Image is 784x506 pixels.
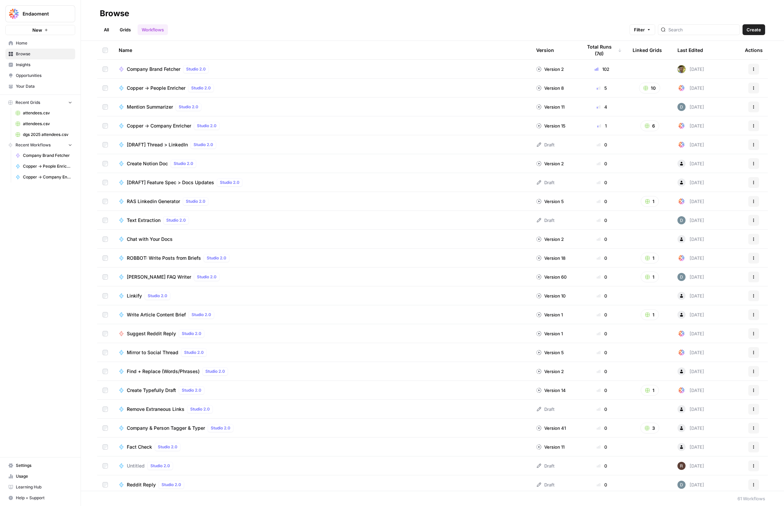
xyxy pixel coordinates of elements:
[582,160,622,167] div: 0
[190,406,210,412] span: Studio 2.0
[536,444,564,450] div: Version 11
[677,216,704,224] div: [DATE]
[677,462,686,470] img: msot3t1l2zao2ycliw23yeh5u0tz
[677,84,686,92] img: qt8ddk4onl5bpuxynx99zi8os4pu
[536,406,554,413] div: Draft
[191,85,211,91] span: Studio 2.0
[677,103,686,111] img: twggl4kfu1khfbd1h2h34crj2i0e
[16,473,72,479] span: Usage
[677,348,704,357] div: [DATE]
[5,97,75,108] button: Recent Grids
[23,152,72,159] span: Company Brand Fetcher
[5,25,75,35] button: New
[186,198,205,204] span: Studio 2.0
[5,140,75,150] button: Recent Workflows
[127,217,161,224] span: Text Extraction
[119,122,525,130] a: Copper -> Company EnricherStudio 2.0
[119,273,525,281] a: [PERSON_NAME] FAQ WriterStudio 2.0
[747,26,761,33] span: Create
[582,274,622,280] div: 0
[677,273,686,281] img: twggl4kfu1khfbd1h2h34crj2i0e
[633,41,662,59] div: Linked Grids
[127,122,191,129] span: Copper -> Company Enricher
[119,330,525,338] a: Suggest Reddit ReplyStudio 2.0
[127,406,184,413] span: Remove Extraneous Links
[16,51,72,57] span: Browse
[179,104,198,110] span: Studio 2.0
[677,254,704,262] div: [DATE]
[536,179,554,186] div: Draft
[119,348,525,357] a: Mirror to Social ThreadStudio 2.0
[5,59,75,70] a: Insights
[5,38,75,49] a: Home
[127,481,156,488] span: Reddit Reply
[127,104,173,110] span: Mention Summarizer
[150,463,170,469] span: Studio 2.0
[536,85,564,91] div: Version 8
[5,482,75,493] a: Learning Hub
[5,49,75,59] a: Browse
[119,424,525,432] a: Company & Person Tagger & TyperStudio 2.0
[166,217,186,223] span: Studio 2.0
[582,444,622,450] div: 0
[127,292,142,299] span: Linkify
[582,179,622,186] div: 0
[677,216,686,224] img: twggl4kfu1khfbd1h2h34crj2i0e
[182,331,201,337] span: Studio 2.0
[677,311,704,319] div: [DATE]
[194,142,213,148] span: Studio 2.0
[677,178,704,187] div: [DATE]
[743,24,765,35] button: Create
[119,216,525,224] a: Text ExtractionStudio 2.0
[677,254,686,262] img: qt8ddk4onl5bpuxynx99zi8os4pu
[677,141,704,149] div: [DATE]
[536,41,554,59] div: Version
[5,70,75,81] a: Opportunities
[186,66,206,72] span: Studio 2.0
[127,236,173,243] span: Chat with Your Docs
[127,160,168,167] span: Create Notion Doc
[148,293,167,299] span: Studio 2.0
[23,132,72,138] span: dgs 2025 attendees.csv
[127,255,201,261] span: ROBBOT: Write Posts from Briefs
[677,41,703,59] div: Last Edited
[23,174,72,180] span: Copper -> Company Enricher
[119,160,525,168] a: Create Notion DocStudio 2.0
[536,104,564,110] div: Version 11
[582,122,622,129] div: 1
[582,406,622,413] div: 0
[127,141,188,148] span: [DRAFT] Thread > LinkedIn
[677,103,704,111] div: [DATE]
[677,330,686,338] img: qt8ddk4onl5bpuxynx99zi8os4pu
[119,141,525,149] a: [DRAFT] Thread > LinkedInStudio 2.0
[582,41,622,59] div: Total Runs (7d)
[207,255,226,261] span: Studio 2.0
[205,368,225,374] span: Studio 2.0
[182,387,201,393] span: Studio 2.0
[16,142,51,148] span: Recent Workflows
[677,462,704,470] div: [DATE]
[12,118,75,129] a: attendees.csv
[119,462,525,470] a: UntitledStudio 2.0
[127,274,191,280] span: [PERSON_NAME] FAQ Writer
[677,122,686,130] img: qt8ddk4onl5bpuxynx99zi8os4pu
[677,84,704,92] div: [DATE]
[16,484,72,490] span: Learning Hub
[119,65,525,73] a: Company Brand FetcherStudio 2.0
[582,311,622,318] div: 0
[127,330,176,337] span: Suggest Reddit Reply
[677,160,704,168] div: [DATE]
[536,292,565,299] div: Version 10
[16,83,72,89] span: Your Data
[582,66,622,73] div: 102
[641,385,659,396] button: 1
[677,197,686,205] img: qt8ddk4onl5bpuxynx99zi8os4pu
[127,311,186,318] span: Write Article Content Brief
[5,471,75,482] a: Usage
[536,349,564,356] div: Version 5
[119,292,525,300] a: LinkifyStudio 2.0
[119,405,525,413] a: Remove Extraneous LinksStudio 2.0
[127,198,180,205] span: RAS Linkedin Generator
[582,236,622,243] div: 0
[582,85,622,91] div: 5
